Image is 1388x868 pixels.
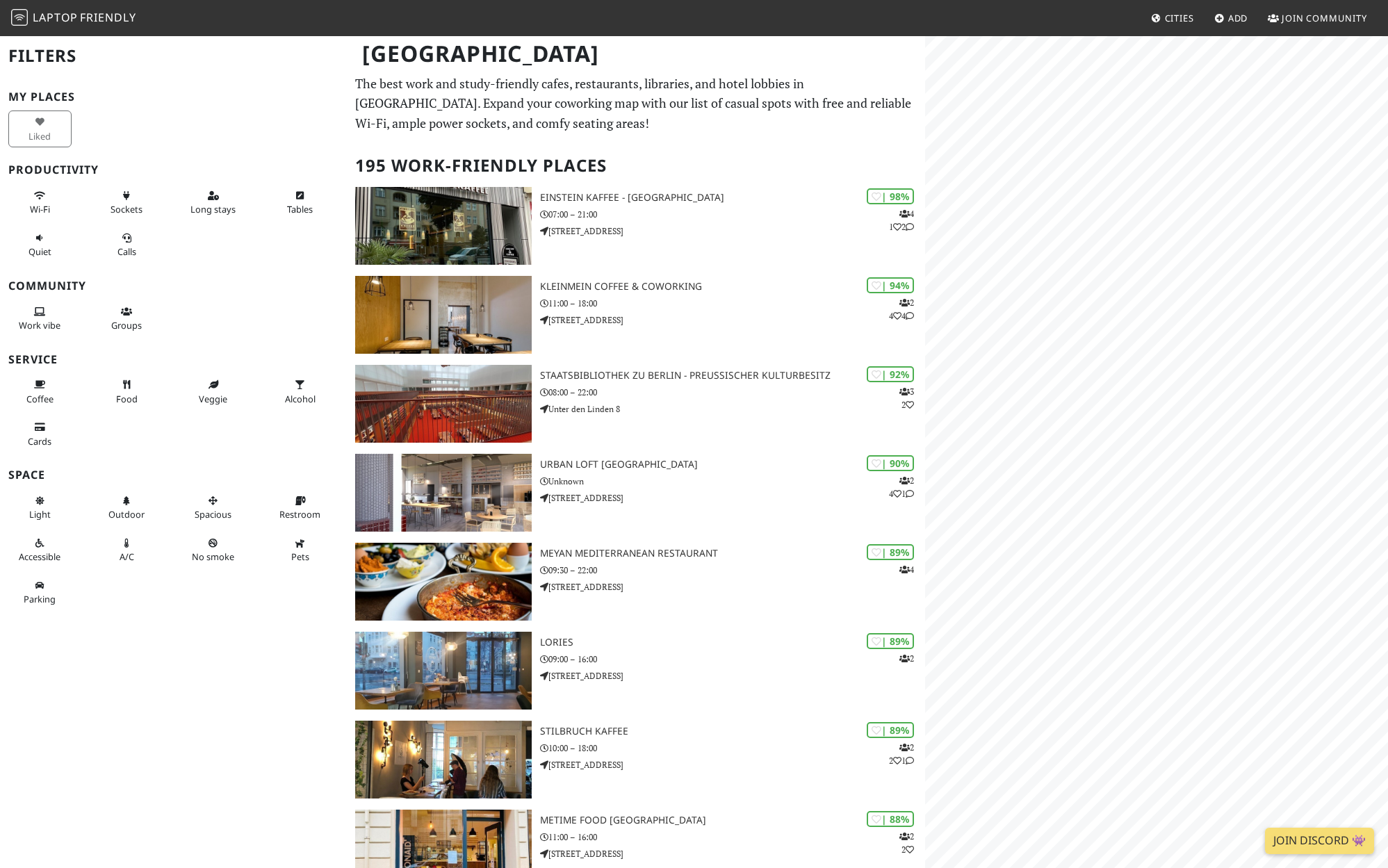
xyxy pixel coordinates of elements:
[889,741,914,767] p: 2 2 1
[1165,12,1194,24] span: Cities
[108,508,145,521] span: Outdoor area
[95,300,158,337] button: Groups
[30,203,50,215] span: Stable Wi-Fi
[540,402,926,416] p: Unter den Linden 8
[899,830,914,856] p: 2 2
[190,203,236,215] span: Long stays
[355,276,531,354] img: KleinMein Coffee & Coworking
[355,454,531,532] img: URBAN LOFT Berlin
[8,416,72,452] button: Cards
[899,652,914,665] p: 2
[1282,12,1367,24] span: Join Community
[120,550,134,563] span: Air conditioned
[11,6,136,31] a: LaptopFriendly LaptopFriendly
[540,208,926,221] p: 07:00 – 21:00
[95,227,158,263] button: Calls
[268,184,332,221] button: Tables
[8,353,338,366] h3: Service
[867,544,914,560] div: | 89%
[540,459,926,470] h3: URBAN LOFT [GEOGRAPHIC_DATA]
[867,455,914,471] div: | 90%
[867,722,914,738] div: | 89%
[285,393,316,405] span: Alcohol
[19,319,60,331] span: People working
[540,814,926,826] h3: metime food [GEOGRAPHIC_DATA]
[1262,6,1373,31] a: Join Community
[8,489,72,526] button: Light
[8,163,338,177] h3: Productivity
[540,580,926,593] p: [STREET_ADDRESS]
[540,224,926,238] p: [STREET_ADDRESS]
[355,145,917,187] h2: 195 Work-Friendly Places
[899,385,914,411] p: 3 2
[540,742,926,755] p: 10:00 – 18:00
[540,297,926,310] p: 11:00 – 18:00
[540,475,926,488] p: Unknown
[80,10,136,25] span: Friendly
[116,393,138,405] span: Food
[8,574,72,611] button: Parking
[540,370,926,382] h3: Staatsbibliothek zu Berlin - Preußischer Kulturbesitz
[347,454,925,532] a: URBAN LOFT Berlin | 90% 241 URBAN LOFT [GEOGRAPHIC_DATA] Unknown [STREET_ADDRESS]
[347,365,925,443] a: Staatsbibliothek zu Berlin - Preußischer Kulturbesitz | 92% 32 Staatsbibliothek zu Berlin - Preuß...
[279,508,320,521] span: Restroom
[24,593,56,605] span: Parking
[268,489,332,526] button: Restroom
[268,373,332,410] button: Alcohol
[899,563,914,576] p: 4
[540,491,926,505] p: [STREET_ADDRESS]
[889,296,914,322] p: 2 4 4
[867,811,914,827] div: | 88%
[95,184,158,221] button: Sockets
[540,653,926,666] p: 09:00 – 16:00
[111,203,142,215] span: Power sockets
[117,245,136,258] span: Video/audio calls
[540,548,926,559] h3: Meyan Mediterranean Restaurant
[347,276,925,354] a: KleinMein Coffee & Coworking | 94% 244 KleinMein Coffee & Coworking 11:00 – 18:00 [STREET_ADDRESS]
[540,564,926,577] p: 09:30 – 22:00
[8,35,338,77] h2: Filters
[287,203,313,215] span: Work-friendly tables
[182,489,245,526] button: Spacious
[347,632,925,710] a: Lories | 89% 2 Lories 09:00 – 16:00 [STREET_ADDRESS]
[182,532,245,568] button: No smoke
[182,184,245,221] button: Long stays
[540,313,926,327] p: [STREET_ADDRESS]
[540,758,926,771] p: [STREET_ADDRESS]
[8,532,72,568] button: Accessible
[867,277,914,293] div: | 94%
[540,281,926,293] h3: KleinMein Coffee & Coworking
[1145,6,1200,31] a: Cities
[199,393,227,405] span: Veggie
[291,550,309,563] span: Pet friendly
[540,847,926,860] p: [STREET_ADDRESS]
[8,279,338,293] h3: Community
[192,550,234,563] span: Smoke free
[355,187,531,265] img: Einstein Kaffee - Charlottenburg
[540,726,926,737] h3: Stilbruch Kaffee
[95,532,158,568] button: A/C
[540,830,926,844] p: 11:00 – 16:00
[889,207,914,234] p: 4 1 2
[347,543,925,621] a: Meyan Mediterranean Restaurant | 89% 4 Meyan Mediterranean Restaurant 09:30 – 22:00 [STREET_ADDRESS]
[351,35,922,73] h1: [GEOGRAPHIC_DATA]
[1209,6,1254,31] a: Add
[28,245,51,258] span: Quiet
[11,9,28,26] img: LaptopFriendly
[1265,828,1374,854] a: Join Discord 👾
[182,373,245,410] button: Veggie
[355,365,531,443] img: Staatsbibliothek zu Berlin - Preußischer Kulturbesitz
[540,192,926,204] h3: Einstein Kaffee - [GEOGRAPHIC_DATA]
[8,300,72,337] button: Work vibe
[540,386,926,399] p: 08:00 – 22:00
[540,637,926,648] h3: Lories
[355,543,531,621] img: Meyan Mediterranean Restaurant
[1228,12,1248,24] span: Add
[867,366,914,382] div: | 92%
[8,373,72,410] button: Coffee
[33,10,78,25] span: Laptop
[29,508,51,521] span: Natural light
[26,393,54,405] span: Coffee
[8,184,72,221] button: Wi-Fi
[355,721,531,799] img: Stilbruch Kaffee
